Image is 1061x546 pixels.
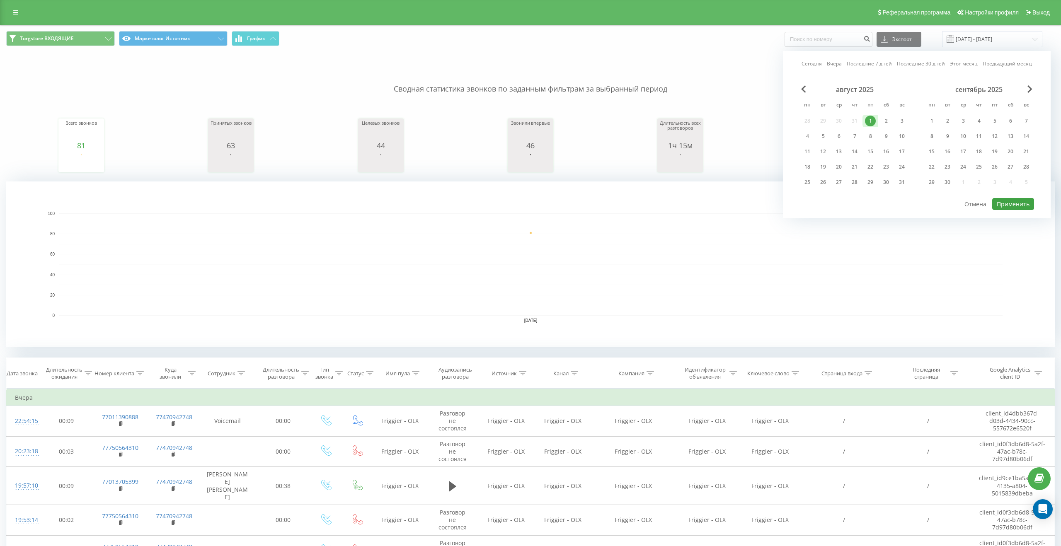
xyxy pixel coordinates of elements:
[802,177,813,188] div: 25
[94,370,134,377] div: Номер клиента
[815,176,831,188] div: вт 26 авг. 2025 г.
[683,366,727,380] div: Идентификатор объявления
[862,145,878,158] div: пт 15 авг. 2025 г.
[862,161,878,173] div: пт 22 авг. 2025 г.
[827,60,842,68] a: Вчера
[347,370,364,377] div: Статус
[989,162,1000,172] div: 26
[40,467,93,505] td: 00:09
[955,145,971,158] div: ср 17 сент. 2025 г.
[6,67,1055,94] p: Сводная статистика звонков по заданным фильтрам за выбранный период
[989,116,1000,126] div: 5
[833,131,844,142] div: 6
[992,198,1034,210] button: Применить
[15,443,32,459] div: 20:23:18
[360,150,402,174] div: A chart.
[831,161,847,173] div: ср 20 авг. 2025 г.
[818,131,828,142] div: 5
[831,145,847,158] div: ср 13 авг. 2025 г.
[886,436,970,467] td: /
[958,146,969,157] div: 17
[6,181,1055,347] div: A chart.
[1005,146,1016,157] div: 20
[50,273,55,277] text: 40
[896,146,907,157] div: 17
[102,444,138,452] a: 77750564310
[880,99,892,112] abbr: суббота
[1005,162,1016,172] div: 27
[924,130,940,143] div: пн 8 сент. 2025 г.
[894,115,910,127] div: вс 3 авг. 2025 г.
[373,406,427,437] td: Friggier - OLX
[894,176,910,188] div: вс 31 авг. 2025 г.
[50,252,55,257] text: 60
[897,60,945,68] a: Последние 30 дней
[971,115,987,127] div: чт 4 сент. 2025 г.
[896,162,907,172] div: 24
[881,162,891,172] div: 23
[989,131,1000,142] div: 12
[257,406,310,437] td: 00:00
[849,146,860,157] div: 14
[940,115,955,127] div: вт 2 сент. 2025 г.
[676,505,739,535] td: Friggier - OLX
[676,436,739,467] td: Friggier - OLX
[818,162,828,172] div: 19
[510,150,551,174] div: A chart.
[1004,99,1017,112] abbr: суббота
[478,436,535,467] td: Friggier - OLX
[896,99,908,112] abbr: воскресенье
[198,406,257,437] td: Voicemail
[970,406,1054,437] td: client_id 4dbb367d-d03d-4434-90cc-557672e6520f
[847,60,892,68] a: Последние 7 дней
[878,176,894,188] div: сб 30 авг. 2025 г.
[878,145,894,158] div: сб 16 авг. 2025 г.
[102,512,138,520] a: 77750564310
[7,389,1055,406] td: Вчера
[739,406,802,437] td: Friggier - OLX
[46,366,82,380] div: Длительность ожидания
[802,436,886,467] td: /
[886,505,970,535] td: /
[970,467,1054,505] td: client_id 9ce1ba5a-2c63-4135-a804-5015839dbeba
[942,162,953,172] div: 23
[942,146,953,157] div: 16
[535,436,591,467] td: Friggier - OLX
[492,370,517,377] div: Источник
[676,406,739,437] td: Friggier - OLX
[1021,146,1032,157] div: 21
[208,370,235,377] div: Сотрудник
[510,141,551,150] div: 46
[940,161,955,173] div: вт 23 сент. 2025 г.
[833,146,844,157] div: 13
[15,413,32,429] div: 22:54:15
[535,467,591,505] td: Friggier - OLX
[210,141,252,150] div: 63
[970,436,1054,467] td: client_id 0f3db6d8-5a2f-47ac-b78c-7d97d80b06df
[155,366,187,380] div: Куда звонили
[535,406,591,437] td: Friggier - OLX
[385,370,410,377] div: Имя пула
[591,406,676,437] td: Friggier - OLX
[864,99,877,112] abbr: пятница
[15,512,32,528] div: 19:53:14
[373,436,427,467] td: Friggier - OLX
[865,162,876,172] div: 22
[799,85,910,94] div: август 2025
[989,146,1000,157] div: 19
[815,130,831,143] div: вт 5 авг. 2025 г.
[881,116,891,126] div: 2
[198,467,257,505] td: [PERSON_NAME] [PERSON_NAME]
[821,370,862,377] div: Страница входа
[988,366,1032,380] div: Google Analytics client ID
[102,478,138,486] a: 77013705399
[833,162,844,172] div: 20
[965,9,1019,16] span: Настройки профиля
[438,508,467,531] span: Разговор не состоялся
[257,467,310,505] td: 00:38
[1018,161,1034,173] div: вс 28 сент. 2025 г.
[553,370,569,377] div: Канал
[878,161,894,173] div: сб 23 авг. 2025 г.
[894,145,910,158] div: вс 17 авг. 2025 г.
[815,145,831,158] div: вт 12 авг. 2025 г.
